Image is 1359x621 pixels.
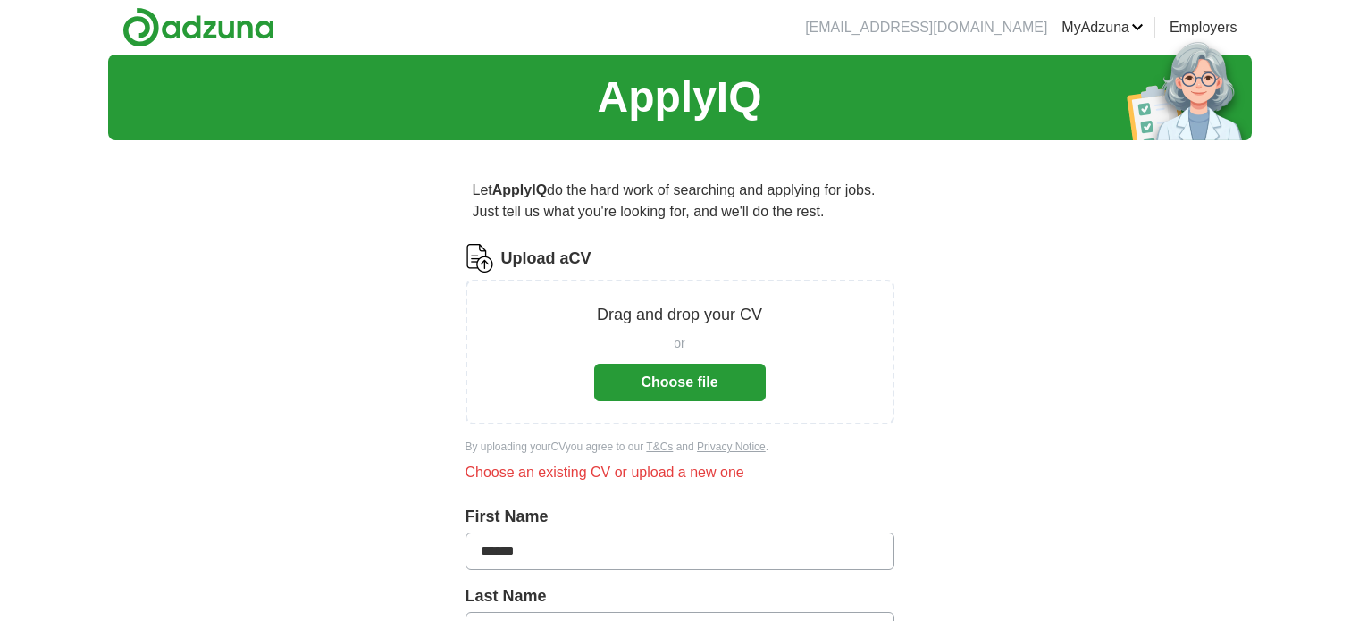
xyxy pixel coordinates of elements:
[466,172,894,230] p: Let do the hard work of searching and applying for jobs. Just tell us what you're looking for, an...
[492,182,547,197] strong: ApplyIQ
[501,247,591,271] label: Upload a CV
[674,334,684,353] span: or
[1061,17,1144,38] a: MyAdzuna
[646,441,673,453] a: T&Cs
[697,441,766,453] a: Privacy Notice
[805,17,1047,38] li: [EMAIL_ADDRESS][DOMAIN_NAME]
[466,584,894,608] label: Last Name
[597,303,762,327] p: Drag and drop your CV
[1170,17,1237,38] a: Employers
[466,462,894,483] div: Choose an existing CV or upload a new one
[466,505,894,529] label: First Name
[466,244,494,273] img: CV Icon
[597,65,761,130] h1: ApplyIQ
[466,439,894,455] div: By uploading your CV you agree to our and .
[594,364,766,401] button: Choose file
[122,7,274,47] img: Adzuna logo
